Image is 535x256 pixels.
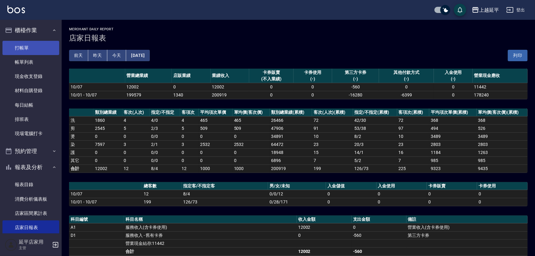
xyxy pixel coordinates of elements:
[69,156,93,164] td: 其它
[294,91,332,99] td: 0
[199,124,232,132] td: 509
[69,223,124,231] td: A1
[477,182,528,190] th: 卡券使用
[69,34,528,42] h3: 店家日報表
[312,132,353,140] td: 10
[150,124,180,132] td: 2 / 3
[180,140,199,148] td: 3
[233,109,270,117] th: 單均價(客次價)
[172,69,210,83] th: 店販業績
[2,83,59,98] a: 材料自購登錄
[397,148,430,156] td: 16
[2,41,59,55] a: 打帳單
[122,124,150,132] td: 5
[69,190,142,198] td: 10/07
[180,156,199,164] td: 0
[2,126,59,141] a: 現場電腦打卡
[353,124,397,132] td: 53 / 38
[122,148,150,156] td: 0
[125,83,172,91] td: 12002
[19,239,50,245] h5: 延平店家用
[334,76,377,82] div: (-)
[122,109,150,117] th: 客次(人次)
[406,223,528,231] td: 營業收入(含卡券使用)
[429,156,477,164] td: 985
[199,156,232,164] td: 0
[5,239,17,251] img: Person
[504,4,528,16] button: 登出
[182,190,268,198] td: 8/4
[211,91,249,99] td: 200919
[429,164,477,173] td: 9323
[508,50,528,61] button: 列印
[397,164,430,173] td: 225
[150,148,180,156] td: 0 / 0
[477,132,528,140] td: 3489
[352,215,406,224] th: 支出金額
[270,132,312,140] td: 34891
[2,98,59,112] a: 每日結帳
[69,164,93,173] td: 合計
[69,132,93,140] td: 燙
[429,148,477,156] td: 1184
[270,116,312,124] td: 26466
[270,164,312,173] td: 200919
[69,109,528,173] table: a dense table
[182,182,268,190] th: 指定客/不指定客
[93,156,122,164] td: 0
[429,124,477,132] td: 494
[233,140,270,148] td: 2532
[124,239,297,247] td: 營業現金結存:11442
[180,116,199,124] td: 4
[124,215,297,224] th: 科目名稱
[473,83,528,91] td: 11442
[473,69,528,83] th: 營業現金應收
[477,109,528,117] th: 單均價(客次價)(累積)
[406,231,528,239] td: 第三方卡券
[397,124,430,132] td: 97
[381,69,432,76] div: 其他付款方式
[93,116,122,124] td: 1860
[429,109,477,117] th: 平均項次單價(累積)
[435,76,471,82] div: (-)
[353,140,397,148] td: 20 / 3
[69,231,124,239] td: D1
[434,83,472,91] td: 0
[352,223,406,231] td: 0
[352,247,406,255] td: -560
[352,231,406,239] td: -560
[427,198,477,206] td: 0
[93,164,122,173] td: 12002
[88,50,107,61] button: 昨天
[69,148,93,156] td: 護
[150,164,180,173] td: 8/4
[199,132,232,140] td: 0
[312,140,353,148] td: 23
[249,91,294,99] td: 0
[69,83,125,91] td: 10/07
[172,91,210,99] td: 1340
[122,156,150,164] td: 0
[477,140,528,148] td: 2803
[69,69,528,99] table: a dense table
[69,182,528,206] table: a dense table
[477,148,528,156] td: 1263
[93,132,122,140] td: 0
[125,91,172,99] td: 199579
[69,198,142,206] td: 10/01 - 10/07
[294,83,332,91] td: 0
[69,124,93,132] td: 剪
[427,182,477,190] th: 卡券販賣
[270,109,312,117] th: 類別總業績(累積)
[2,55,59,69] a: 帳單列表
[429,132,477,140] td: 3489
[199,116,232,124] td: 465
[150,156,180,164] td: 0 / 0
[268,198,326,206] td: 0/28/171
[434,91,472,99] td: 0
[312,148,353,156] td: 15
[142,182,182,190] th: 總客數
[332,83,379,91] td: -560
[397,140,430,148] td: 23
[150,132,180,140] td: 0 / 0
